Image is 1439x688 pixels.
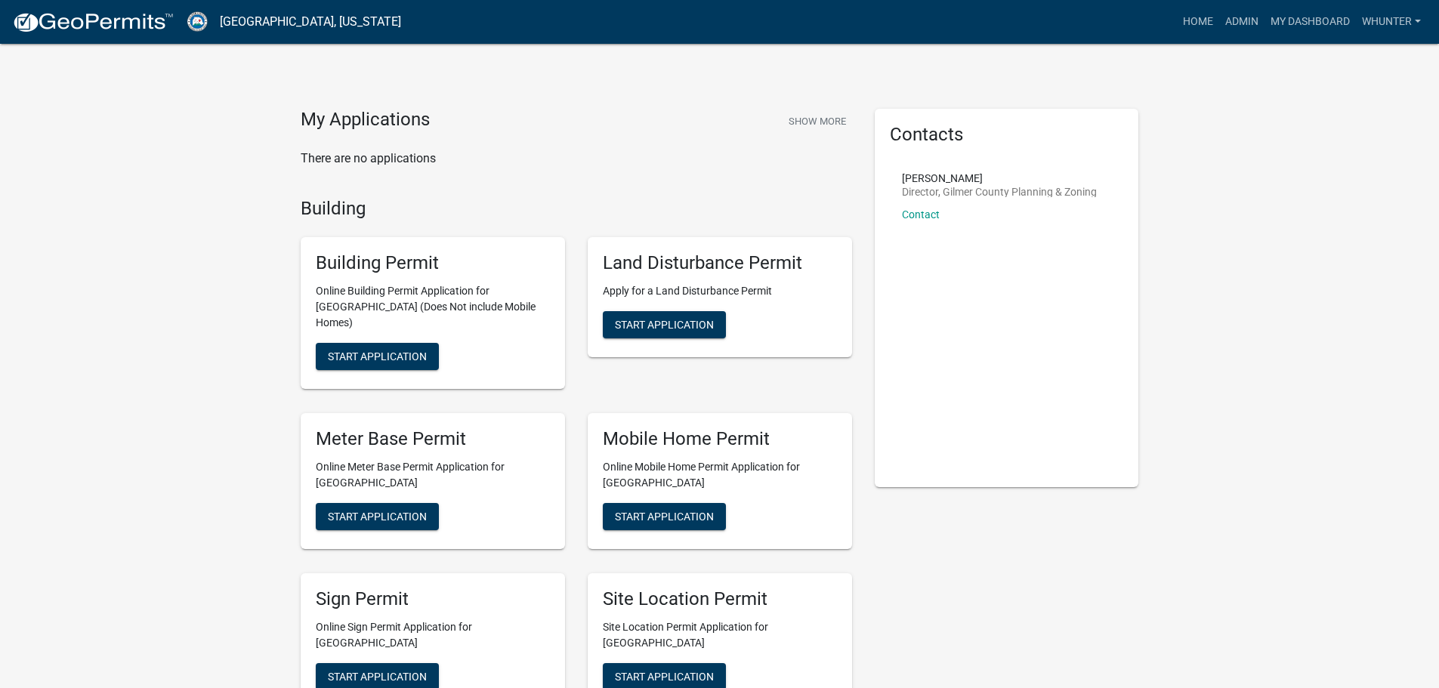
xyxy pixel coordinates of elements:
h5: Site Location Permit [603,588,837,610]
span: Start Application [615,510,714,522]
h5: Mobile Home Permit [603,428,837,450]
span: Start Application [328,350,427,363]
a: My Dashboard [1265,8,1356,36]
button: Start Application [316,343,439,370]
p: Apply for a Land Disturbance Permit [603,283,837,299]
p: [PERSON_NAME] [902,173,1097,184]
span: Start Application [615,319,714,331]
h5: Sign Permit [316,588,550,610]
button: Show More [783,109,852,134]
h4: Building [301,198,852,220]
p: Online Building Permit Application for [GEOGRAPHIC_DATA] (Does Not include Mobile Homes) [316,283,550,331]
h5: Land Disturbance Permit [603,252,837,274]
span: Start Application [328,670,427,682]
h5: Meter Base Permit [316,428,550,450]
button: Start Application [603,503,726,530]
img: Gilmer County, Georgia [186,11,208,32]
span: Start Application [328,510,427,522]
p: Online Mobile Home Permit Application for [GEOGRAPHIC_DATA] [603,459,837,491]
button: Start Application [603,311,726,338]
a: [GEOGRAPHIC_DATA], [US_STATE] [220,9,401,35]
a: Admin [1219,8,1265,36]
span: Start Application [615,670,714,682]
p: Site Location Permit Application for [GEOGRAPHIC_DATA] [603,619,837,651]
a: Home [1177,8,1219,36]
a: Contact [902,208,940,221]
p: Online Sign Permit Application for [GEOGRAPHIC_DATA] [316,619,550,651]
button: Start Application [316,503,439,530]
p: Online Meter Base Permit Application for [GEOGRAPHIC_DATA] [316,459,550,491]
h5: Contacts [890,124,1124,146]
a: whunter [1356,8,1427,36]
h4: My Applications [301,109,430,131]
h5: Building Permit [316,252,550,274]
p: There are no applications [301,150,852,168]
p: Director, Gilmer County Planning & Zoning [902,187,1097,197]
